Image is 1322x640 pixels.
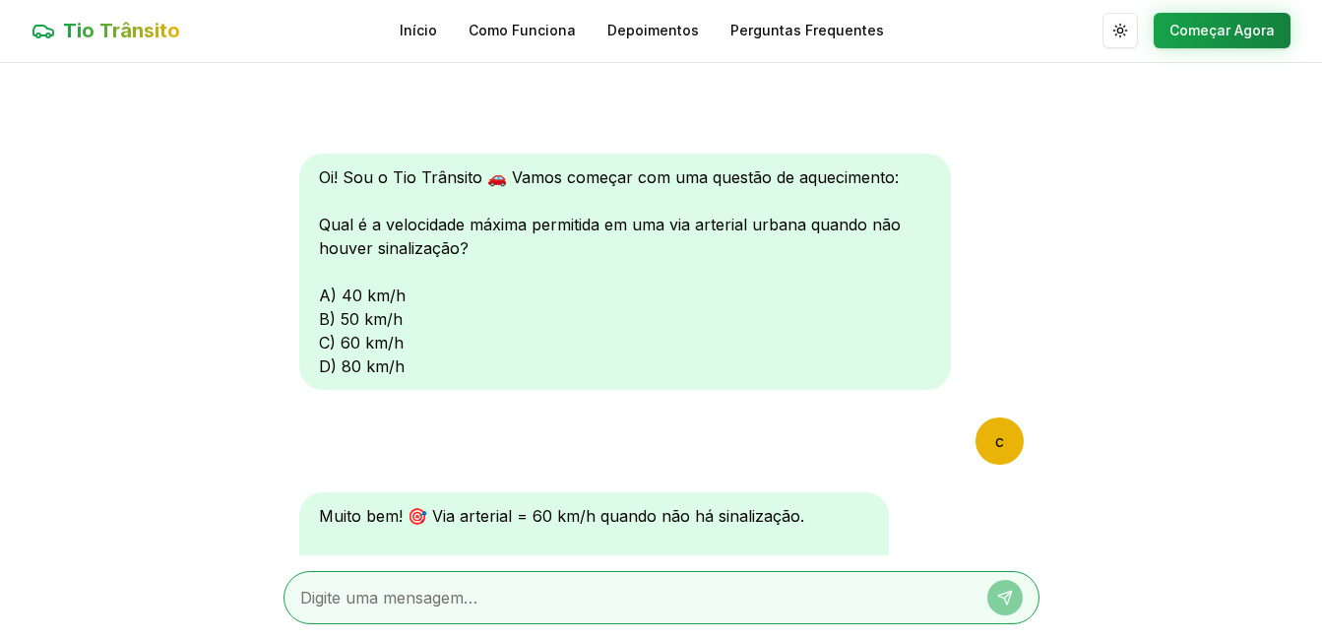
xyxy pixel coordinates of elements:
[976,417,1024,465] div: c
[469,21,576,40] a: Como Funciona
[299,154,951,390] div: Oi! Sou o Tio Trânsito 🚗 Vamos começar com uma questão de aquecimento: Qual é a velocidade máxima...
[607,21,699,40] a: Depoimentos
[63,17,180,44] span: Tio Trânsito
[730,21,884,40] a: Perguntas Frequentes
[31,17,180,44] a: Tio Trânsito
[400,21,437,40] a: Início
[1154,13,1291,48] button: Começar Agora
